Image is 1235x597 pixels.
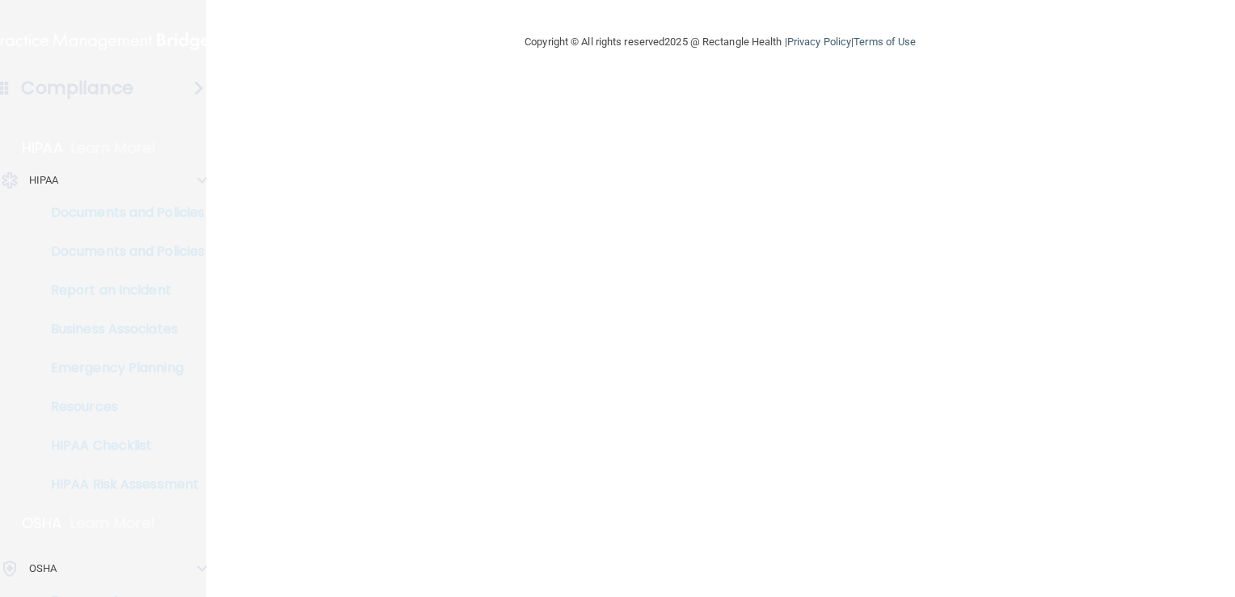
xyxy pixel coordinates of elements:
[11,282,231,298] p: Report an Incident
[70,514,156,533] p: Learn More!
[11,360,231,376] p: Emergency Planning
[787,36,851,48] a: Privacy Policy
[854,36,916,48] a: Terms of Use
[11,243,231,260] p: Documents and Policies
[21,77,133,99] h4: Compliance
[22,138,63,158] p: HIPAA
[22,514,62,533] p: OSHA
[29,559,57,578] p: OSHA
[11,399,231,415] p: Resources
[71,138,157,158] p: Learn More!
[11,205,231,221] p: Documents and Policies
[29,171,59,190] p: HIPAA
[11,438,231,454] p: HIPAA Checklist
[11,476,231,493] p: HIPAA Risk Assessment
[425,16,1015,68] div: Copyright © All rights reserved 2025 @ Rectangle Health | |
[11,321,231,337] p: Business Associates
